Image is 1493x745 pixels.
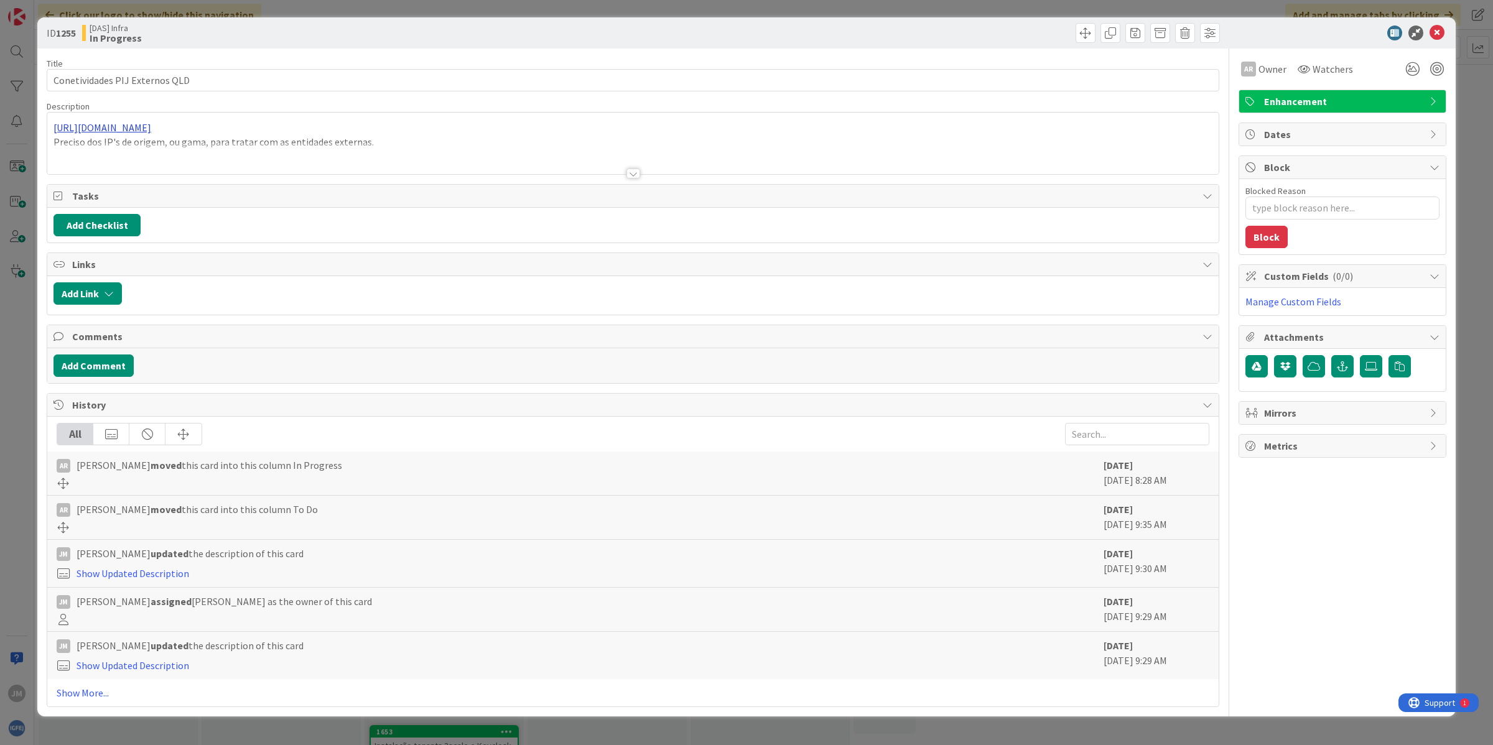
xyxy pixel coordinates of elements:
[1333,270,1353,282] span: ( 0/0 )
[77,502,318,517] span: [PERSON_NAME] this card into this column To Do
[53,121,151,134] a: [URL][DOMAIN_NAME]
[53,214,141,236] button: Add Checklist
[53,135,1212,149] p: Preciso dos IP's de origem, ou gama, para tratar com as entidades externas.
[1104,594,1209,625] div: [DATE] 9:29 AM
[65,5,68,15] div: 1
[47,25,76,40] span: ID
[77,594,372,609] span: [PERSON_NAME] [PERSON_NAME] as the owner of this card
[72,257,1196,272] span: Links
[57,423,93,445] div: All
[1264,160,1423,175] span: Block
[77,659,189,672] a: Show Updated Description
[90,33,142,43] b: In Progress
[1104,595,1133,608] b: [DATE]
[77,546,304,561] span: [PERSON_NAME] the description of this card
[57,685,1209,700] a: Show More...
[1104,458,1209,489] div: [DATE] 8:28 AM
[77,458,342,473] span: [PERSON_NAME] this card into this column In Progress
[90,23,142,33] span: [DAS] Infra
[57,639,70,653] div: JM
[47,58,63,69] label: Title
[53,354,134,377] button: Add Comment
[1241,62,1256,76] div: AR
[47,69,1219,91] input: type card name here...
[1245,295,1341,308] a: Manage Custom Fields
[151,639,188,652] b: updated
[72,329,1196,344] span: Comments
[77,567,189,580] a: Show Updated Description
[57,547,70,561] div: JM
[1264,269,1423,284] span: Custom Fields
[1245,226,1288,248] button: Block
[1245,185,1306,197] label: Blocked Reason
[1264,330,1423,345] span: Attachments
[151,503,182,516] b: moved
[57,503,70,517] div: AR
[1065,423,1209,445] input: Search...
[57,595,70,609] div: JM
[1104,503,1133,516] b: [DATE]
[1264,127,1423,142] span: Dates
[1258,62,1286,76] span: Owner
[1104,547,1133,560] b: [DATE]
[1313,62,1353,76] span: Watchers
[1104,502,1209,533] div: [DATE] 9:35 AM
[1264,94,1423,109] span: Enhancement
[1264,405,1423,420] span: Mirrors
[151,547,188,560] b: updated
[72,188,1196,203] span: Tasks
[1104,459,1133,471] b: [DATE]
[1104,638,1209,673] div: [DATE] 9:29 AM
[56,27,76,39] b: 1255
[26,2,57,17] span: Support
[57,459,70,473] div: AR
[47,101,90,112] span: Description
[151,459,182,471] b: moved
[53,282,122,305] button: Add Link
[1104,546,1209,581] div: [DATE] 9:30 AM
[151,595,192,608] b: assigned
[1264,438,1423,453] span: Metrics
[1104,639,1133,652] b: [DATE]
[72,397,1196,412] span: History
[77,638,304,653] span: [PERSON_NAME] the description of this card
